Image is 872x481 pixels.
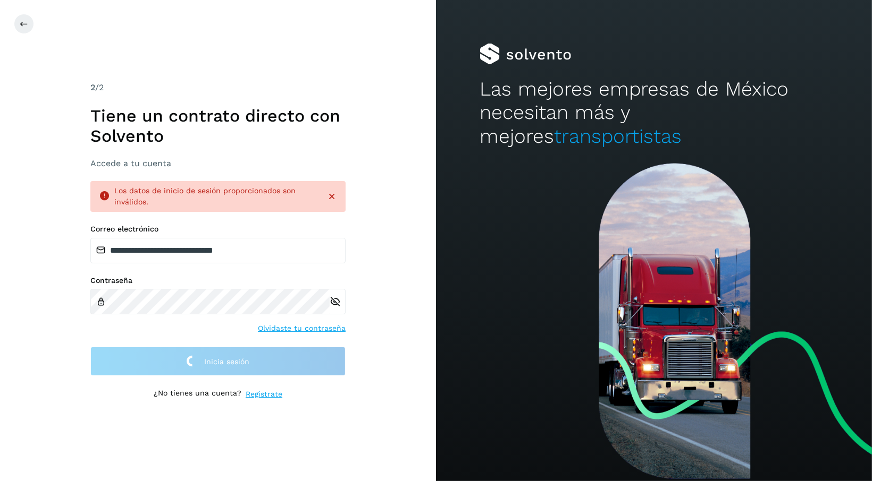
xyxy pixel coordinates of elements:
label: Correo electrónico [90,225,346,234]
h2: Las mejores empresas de México necesitan más y mejores [480,78,828,148]
a: Olvidaste tu contraseña [258,323,346,334]
span: 2 [90,82,95,92]
span: Inicia sesión [204,358,249,365]
label: Contraseña [90,276,346,285]
button: Inicia sesión [90,347,346,376]
a: Regístrate [246,389,282,400]
h3: Accede a tu cuenta [90,158,346,168]
div: Los datos de inicio de sesión proporcionados son inválidos. [114,185,318,208]
span: transportistas [554,125,682,148]
h1: Tiene un contrato directo con Solvento [90,106,346,147]
div: /2 [90,81,346,94]
p: ¿No tienes una cuenta? [154,389,241,400]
